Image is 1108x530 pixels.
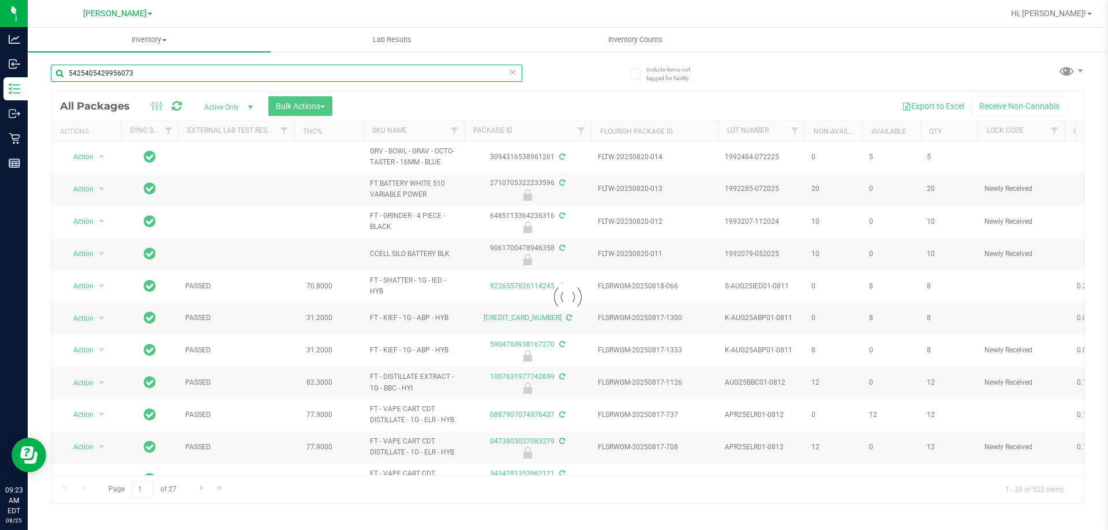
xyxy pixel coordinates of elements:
span: Inventory Counts [593,35,678,45]
p: 09:23 AM EDT [5,485,23,516]
iframe: Resource center [12,438,46,472]
a: Inventory Counts [514,28,757,52]
inline-svg: Analytics [9,33,20,45]
input: Search Package ID, Item Name, SKU, Lot or Part Number... [51,65,522,82]
span: [PERSON_NAME] [83,9,147,18]
span: Lab Results [357,35,427,45]
span: Inventory [28,35,271,45]
a: Lab Results [271,28,514,52]
inline-svg: Outbound [9,108,20,119]
span: Hi, [PERSON_NAME]! [1011,9,1086,18]
span: Include items not tagged for facility [646,65,704,82]
inline-svg: Retail [9,133,20,144]
p: 08/25 [5,516,23,525]
inline-svg: Inbound [9,58,20,70]
a: Inventory [28,28,271,52]
span: Clear [508,65,516,80]
inline-svg: Reports [9,157,20,169]
inline-svg: Inventory [9,83,20,95]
